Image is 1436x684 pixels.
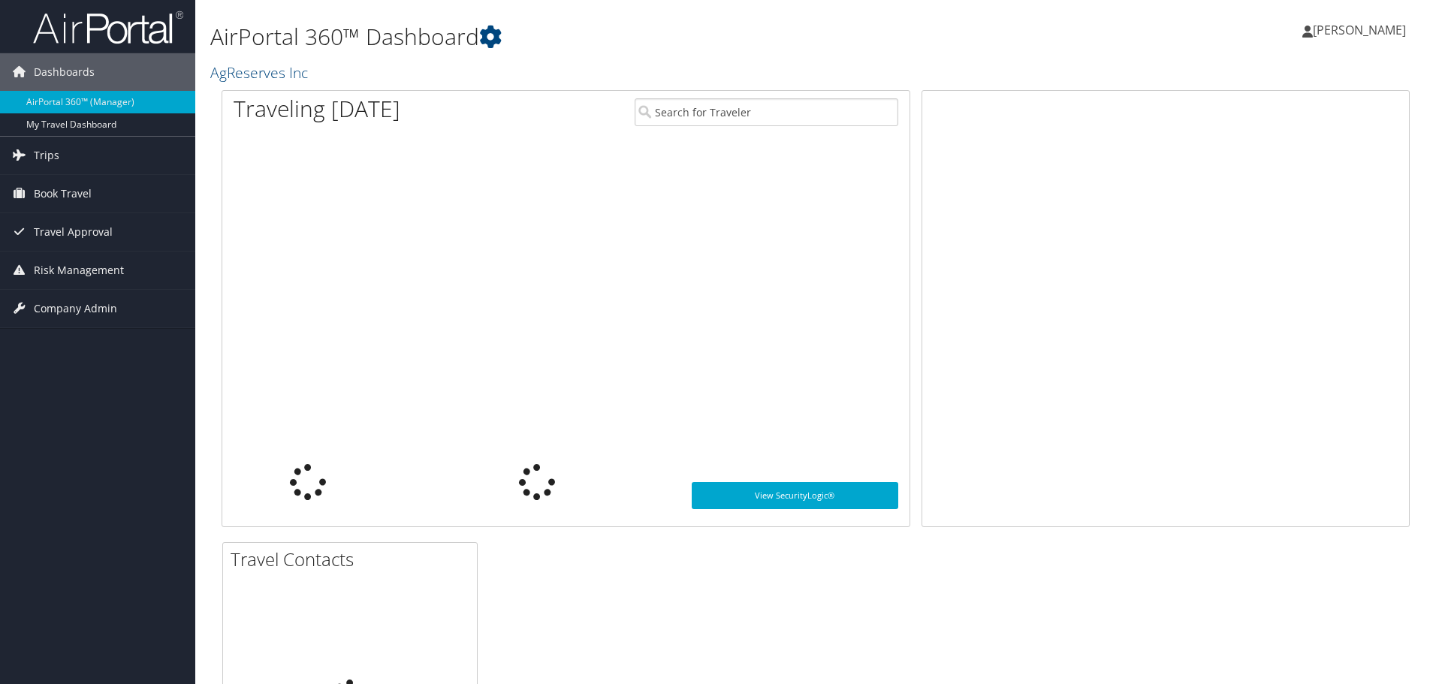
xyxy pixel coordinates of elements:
[234,93,400,125] h1: Traveling [DATE]
[34,175,92,212] span: Book Travel
[34,290,117,327] span: Company Admin
[34,252,124,289] span: Risk Management
[1313,22,1406,38] span: [PERSON_NAME]
[210,21,1018,53] h1: AirPortal 360™ Dashboard
[231,547,477,572] h2: Travel Contacts
[692,482,898,509] a: View SecurityLogic®
[34,137,59,174] span: Trips
[33,10,183,45] img: airportal-logo.png
[34,53,95,91] span: Dashboards
[210,62,312,83] a: AgReserves Inc
[1302,8,1421,53] a: [PERSON_NAME]
[34,213,113,251] span: Travel Approval
[635,98,898,126] input: Search for Traveler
